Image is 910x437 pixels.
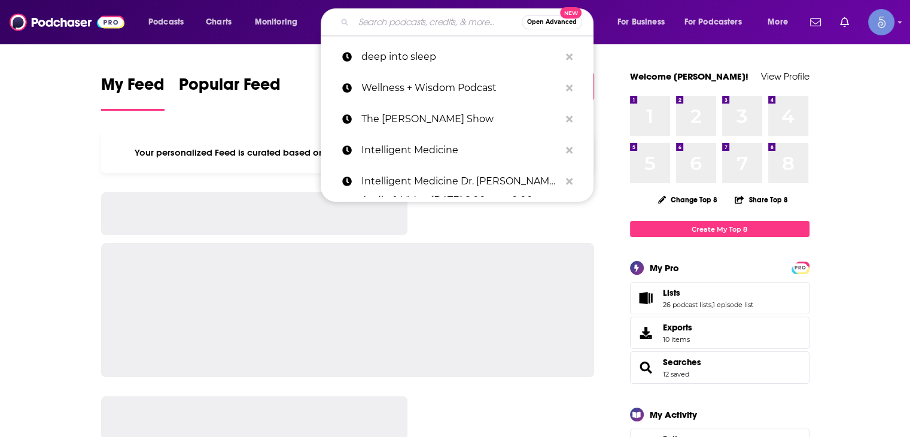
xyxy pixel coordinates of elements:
a: deep into sleep [321,41,594,72]
p: The Melissa Ambrosini Show [361,104,560,135]
img: User Profile [868,9,894,35]
button: open menu [246,13,313,32]
span: Popular Feed [179,74,281,102]
span: Exports [634,324,658,341]
span: New [560,7,582,19]
a: View Profile [761,71,809,82]
div: My Pro [650,262,679,274]
a: Popular Feed [179,74,281,111]
button: Share Top 8 [734,188,788,211]
a: Welcome [PERSON_NAME]! [630,71,748,82]
button: open menu [759,13,803,32]
a: 26 podcast lists [663,301,711,309]
span: Exports [663,322,692,333]
a: 1 episode list [713,301,753,309]
div: My Activity [650,409,697,420]
a: My Feed [101,74,165,111]
button: Show profile menu [868,9,894,35]
a: Show notifications dropdown [835,12,854,32]
input: Search podcasts, credits, & more... [354,13,522,32]
button: Open AdvancedNew [522,15,582,29]
button: open menu [677,13,759,32]
p: Intelligent Medicine [361,135,560,166]
span: Searches [630,351,809,384]
p: deep into sleep [361,41,560,72]
p: Wellness + Wisdom Podcast [361,72,560,104]
button: open menu [609,13,680,32]
a: Searches [634,359,658,376]
a: PRO [793,263,808,272]
a: Lists [663,287,753,298]
a: Exports [630,317,809,349]
span: , [711,301,713,309]
span: Lists [630,282,809,314]
span: For Podcasters [684,14,742,31]
span: Monitoring [255,14,297,31]
button: Change Top 8 [651,192,725,207]
span: My Feed [101,74,165,102]
a: Intelligent Medicine [321,135,594,166]
span: Charts [206,14,232,31]
a: Show notifications dropdown [805,12,826,32]
img: Podchaser - Follow, Share and Rate Podcasts [10,11,124,34]
a: The [PERSON_NAME] Show [321,104,594,135]
span: For Business [617,14,665,31]
div: Your personalized Feed is curated based on the Podcasts, Creators, Users, and Lists that you Follow. [101,132,595,173]
a: Wellness + Wisdom Podcast [321,72,594,104]
a: 12 saved [663,370,689,378]
button: open menu [140,13,199,32]
span: 10 items [663,335,692,344]
span: Lists [663,287,680,298]
span: Logged in as Spiral5-G1 [868,9,894,35]
a: Lists [634,290,658,306]
a: Charts [198,13,239,32]
span: More [768,14,788,31]
p: Intelligent Medicine Dr. Ronald Hoffman Audio & Video Friday, Nov 7, 2025 8:00 am - 9:00 am SYD P... [361,166,560,197]
div: Search podcasts, credits, & more... [332,8,605,36]
a: Intelligent Medicine Dr. [PERSON_NAME] Audio & Video [DATE] 8:00 am - 9:00 am SYD Pending - Zoom ... [321,166,594,197]
span: Podcasts [148,14,184,31]
span: Open Advanced [527,19,577,25]
a: Create My Top 8 [630,221,809,237]
a: Searches [663,357,701,368]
